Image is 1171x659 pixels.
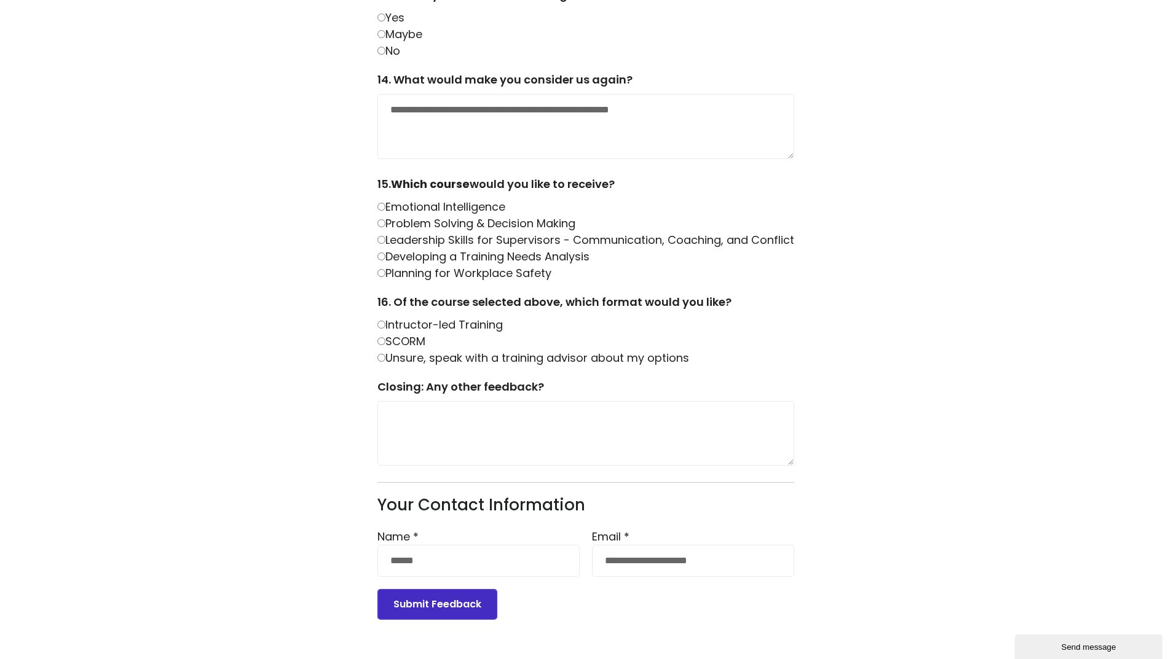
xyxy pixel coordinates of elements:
label: Closing: Any other feedback? [377,378,794,401]
strong: Which course [391,176,470,192]
input: Intructor-led Training [377,321,385,329]
input: SCORM [377,337,385,345]
input: Problem Solving & Decision Making [377,219,385,227]
input: Email * [592,545,794,577]
label: Emotional Intelligence [377,199,505,214]
label: Planning for Workplace Safety [377,265,551,281]
label: 15. would you like to receive? [377,176,794,198]
input: Yes [377,14,385,21]
input: Name * [377,545,580,577]
label: Maybe [377,26,422,42]
label: Email * [592,528,794,577]
label: Developing a Training Needs Analysis [377,249,589,264]
input: Planning for Workplace Safety [377,269,385,277]
input: Emotional Intelligence [377,203,385,211]
label: Leadership Skills for Supervisors - Communication, Coaching, and Conflict [377,232,794,248]
button: Submit Feedback [377,589,497,620]
label: SCORM [377,333,425,349]
h3: Your Contact Information [377,495,794,516]
input: Unsure, speak with a training advisor about my options [377,354,385,362]
label: No [377,43,400,58]
label: Yes [377,10,404,25]
input: Leadership Skills for Supervisors - Communication, Coaching, and Conflict [377,236,385,244]
input: Developing a Training Needs Analysis [377,252,385,260]
input: Maybe [377,30,385,38]
label: Name * [377,528,580,577]
label: 14. What would make you consider us again? [377,71,794,94]
iframe: chat widget [1015,632,1165,659]
label: Problem Solving & Decision Making [377,216,575,231]
label: 16. Of the course selected above, which format would you like? [377,294,794,316]
label: Unsure, speak with a training advisor about my options [377,350,689,365]
label: Intructor-led Training [377,317,503,332]
input: No [377,47,385,55]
